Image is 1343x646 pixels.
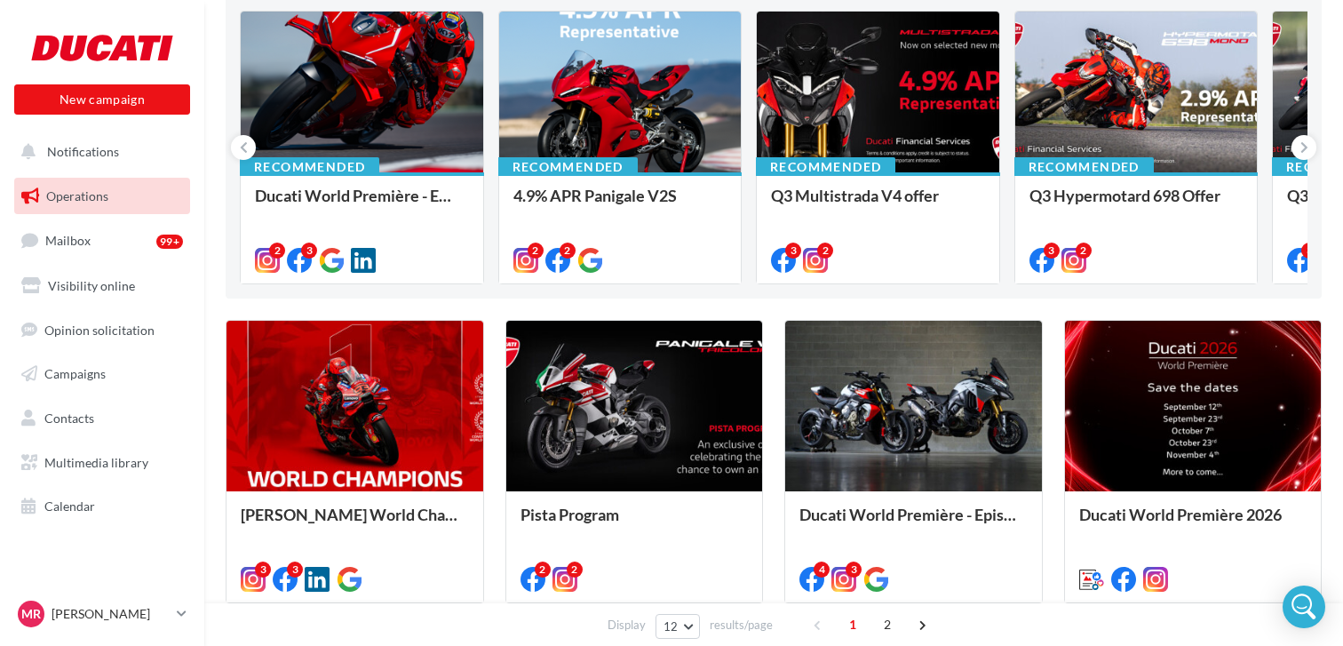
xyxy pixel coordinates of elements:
[1283,586,1325,628] div: Open Intercom Messenger
[785,243,801,259] div: 3
[567,562,583,578] div: 2
[846,562,862,578] div: 3
[756,157,895,177] div: Recommended
[11,312,194,349] a: Opinion solicitation
[14,597,190,631] a: MR [PERSON_NAME]
[1029,187,1244,222] div: Q3 Hypermotard 698 Offer
[44,498,95,514] span: Calendar
[11,444,194,482] a: Multimedia library
[11,178,194,215] a: Operations
[11,133,187,171] button: Notifications
[814,562,830,578] div: 4
[255,562,271,578] div: 3
[656,614,701,639] button: 12
[528,243,544,259] div: 2
[1079,506,1307,541] div: Ducati World Première 2026
[1044,243,1060,259] div: 3
[240,157,379,177] div: Recommended
[521,506,749,541] div: Pista Program
[817,243,833,259] div: 2
[11,355,194,393] a: Campaigns
[46,188,108,203] span: Operations
[608,617,646,634] span: Display
[44,366,106,381] span: Campaigns
[1076,243,1092,259] div: 2
[301,243,317,259] div: 3
[156,235,183,249] div: 99+
[241,506,469,541] div: [PERSON_NAME] World Champion
[664,619,679,634] span: 12
[269,243,285,259] div: 2
[14,84,190,115] button: New campaign
[1301,243,1317,259] div: 3
[45,233,91,248] span: Mailbox
[48,278,135,293] span: Visibility online
[52,605,170,623] p: [PERSON_NAME]
[1014,157,1154,177] div: Recommended
[513,187,727,222] div: 4.9% APR Panigale V2S
[838,610,867,639] span: 1
[11,221,194,259] a: Mailbox99+
[498,157,638,177] div: Recommended
[799,506,1028,541] div: Ducati World Première - Episode 1
[287,562,303,578] div: 3
[44,322,155,337] span: Opinion solicitation
[47,144,119,159] span: Notifications
[44,411,94,426] span: Contacts
[535,562,551,578] div: 2
[11,400,194,437] a: Contacts
[11,488,194,525] a: Calendar
[710,617,773,634] span: results/page
[255,187,469,222] div: Ducati World Première - Episode 2
[771,187,985,222] div: Q3 Multistrada V4 offer
[21,605,41,623] span: MR
[560,243,576,259] div: 2
[11,267,194,305] a: Visibility online
[873,610,902,639] span: 2
[44,455,148,470] span: Multimedia library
